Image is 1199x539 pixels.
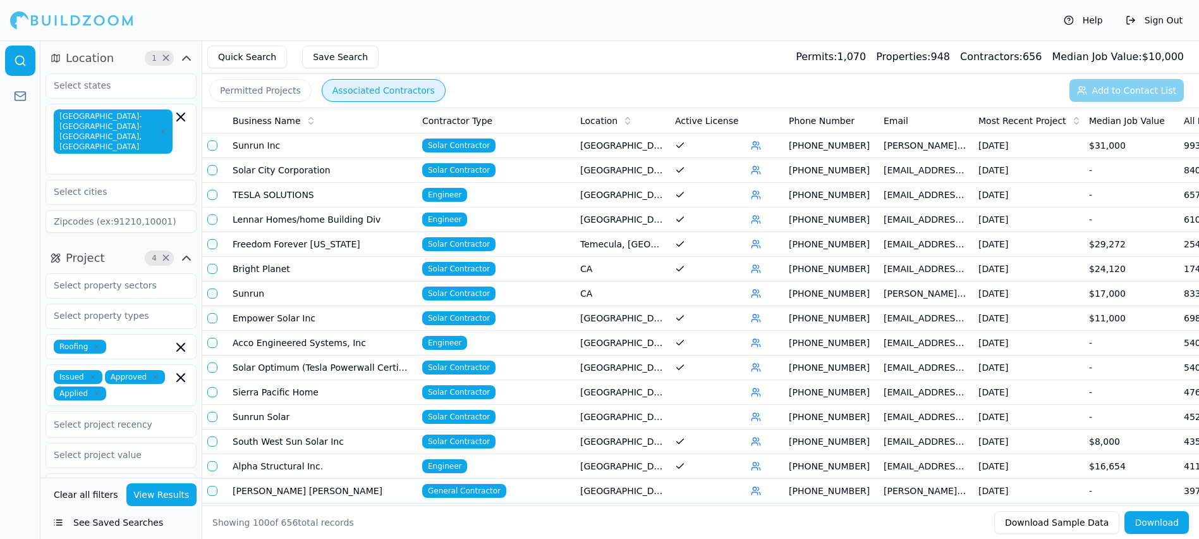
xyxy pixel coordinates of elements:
[575,356,670,380] td: [GEOGRAPHIC_DATA], [GEOGRAPHIC_DATA]
[575,479,670,504] td: [GEOGRAPHIC_DATA], [GEOGRAPHIC_DATA]
[784,504,879,528] td: [PHONE_NUMBER]
[796,51,837,63] span: Permits:
[784,208,879,232] td: [PHONE_NUMBER]
[879,380,973,405] td: [EMAIL_ADDRESS][DOMAIN_NAME]
[1119,10,1189,30] button: Sign Out
[575,430,670,454] td: [GEOGRAPHIC_DATA], [GEOGRAPHIC_DATA]
[422,262,496,276] span: Solar Contractor
[973,430,1084,454] td: [DATE]
[879,183,973,208] td: [EMAIL_ADDRESS][DOMAIN_NAME]
[575,504,670,528] td: [GEOGRAPHIC_DATA], [GEOGRAPHIC_DATA]
[575,133,670,158] td: [GEOGRAPHIC_DATA], [GEOGRAPHIC_DATA]
[1084,257,1179,282] td: $24,120
[575,232,670,257] td: Temecula, [GEOGRAPHIC_DATA]
[228,257,417,282] td: Bright Planet
[784,430,879,454] td: [PHONE_NUMBER]
[973,232,1084,257] td: [DATE]
[1057,10,1109,30] button: Help
[973,504,1084,528] td: [DATE]
[228,405,417,430] td: Sunrun Solar
[879,257,973,282] td: [EMAIL_ADDRESS][DOMAIN_NAME]
[54,387,106,400] span: Applied
[105,370,166,384] span: Approved
[879,454,973,479] td: [EMAIL_ADDRESS][DOMAIN_NAME]
[1124,511,1189,534] button: Download
[281,517,298,528] span: 656
[784,454,879,479] td: [PHONE_NUMBER]
[161,255,171,261] span: Clear Project filters
[879,306,973,331] td: [EMAIL_ADDRESS][DOMAIN_NAME]
[422,336,467,350] span: Engineer
[148,52,161,65] span: 1
[228,430,417,454] td: South West Sun Solar Inc
[54,109,173,154] span: [GEOGRAPHIC_DATA]-[GEOGRAPHIC_DATA]-[GEOGRAPHIC_DATA], [GEOGRAPHIC_DATA]
[784,232,879,257] td: [PHONE_NUMBER]
[994,511,1119,534] button: Download Sample Data
[422,361,496,375] span: Solar Contractor
[228,306,417,331] td: Empower Solar Inc
[973,479,1084,504] td: [DATE]
[1084,306,1179,331] td: $11,000
[879,479,973,504] td: [PERSON_NAME][EMAIL_ADDRESS][DOMAIN_NAME]
[879,331,973,356] td: [EMAIL_ADDRESS][DOMAIN_NAME]
[1084,208,1179,232] td: -
[1084,183,1179,208] td: -
[422,435,496,449] span: Solar Contractor
[1084,504,1179,528] td: $15,000
[575,183,670,208] td: [GEOGRAPHIC_DATA], [GEOGRAPHIC_DATA]
[228,504,417,528] td: Optimum Solar Power
[422,410,496,424] span: Solar Contractor
[66,249,105,267] span: Project
[784,183,879,208] td: [PHONE_NUMBER]
[1084,158,1179,183] td: -
[422,213,467,226] span: Engineer
[879,232,973,257] td: [EMAIL_ADDRESS][DOMAIN_NAME]
[46,304,180,327] input: Select property types
[1084,405,1179,430] td: -
[66,49,114,67] span: Location
[46,74,180,97] input: Select states
[46,443,180,466] input: Select project value
[973,257,1084,282] td: [DATE]
[978,115,1066,127] span: Most Recent Project
[422,287,496,300] span: Solar Contractor
[960,49,1042,65] div: 656
[784,380,879,405] td: [PHONE_NUMBER]
[228,380,417,405] td: Sierra Pacific Home
[422,188,467,202] span: Engineer
[422,163,496,177] span: Solar Contractor
[46,473,197,496] input: Keywords (ex: solar, thermal)
[54,340,106,354] span: Roofing
[51,483,121,506] button: Clear all filters
[876,49,950,65] div: 948
[1084,133,1179,158] td: $31,000
[580,115,618,127] span: Location
[575,454,670,479] td: [GEOGRAPHIC_DATA], [GEOGRAPHIC_DATA]
[422,115,492,127] span: Contractor Type
[46,274,180,297] input: Select property sectors
[879,208,973,232] td: [EMAIL_ADDRESS][DOMAIN_NAME]
[228,158,417,183] td: Solar City Corporation
[228,356,417,380] td: Solar Optimum (Tesla Powerwall Certified)
[973,133,1084,158] td: [DATE]
[322,79,446,102] button: Associated Contractors
[879,430,973,454] td: [EMAIL_ADDRESS][DOMAIN_NAME]
[422,385,496,399] span: Solar Contractor
[46,511,197,534] button: See Saved Searches
[228,133,417,158] td: Sunrun Inc
[879,282,973,306] td: [PERSON_NAME][EMAIL_ADDRESS][PERSON_NAME][DOMAIN_NAME]
[784,479,879,504] td: [PHONE_NUMBER]
[212,516,354,529] div: Showing of total records
[973,380,1084,405] td: [DATE]
[1052,51,1141,63] span: Median Job Value:
[575,208,670,232] td: [GEOGRAPHIC_DATA], [GEOGRAPHIC_DATA]
[884,115,908,127] span: Email
[784,257,879,282] td: [PHONE_NUMBER]
[1084,454,1179,479] td: $16,654
[1084,380,1179,405] td: -
[1052,49,1184,65] div: $ 10,000
[209,79,312,102] button: Permitted Projects
[575,158,670,183] td: [GEOGRAPHIC_DATA], [GEOGRAPHIC_DATA]
[46,180,180,203] input: Select cities
[1084,479,1179,504] td: -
